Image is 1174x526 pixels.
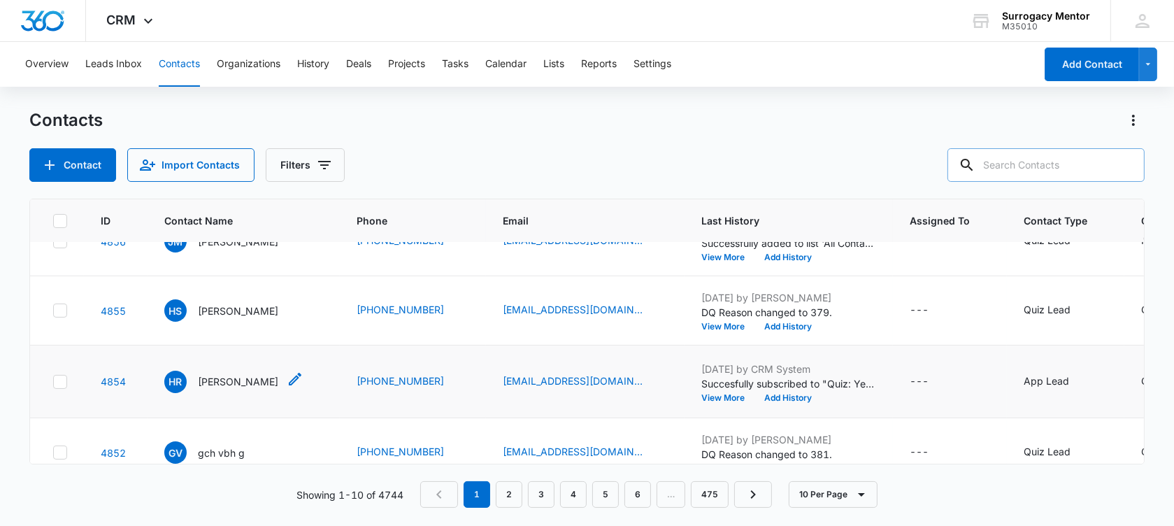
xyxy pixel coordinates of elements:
[503,444,668,461] div: Email - eiixxning@email.com - Select to Edit Field
[1024,302,1071,317] div: Quiz Lead
[164,299,187,322] span: HS
[107,13,136,27] span: CRM
[296,488,403,502] p: Showing 1-10 of 4744
[701,362,876,376] p: [DATE] by CRM System
[734,481,772,508] a: Next Page
[701,305,876,320] p: DQ Reason changed to 379.
[164,371,187,393] span: HR
[624,481,651,508] a: Page 6
[503,374,668,390] div: Email - retherfordh19@gmail.com - Select to Edit Field
[691,481,729,508] a: Page 475
[701,376,876,391] p: Succesfully subscribed to "Quiz: Yes (Ongoing) - recreated 7/15".
[159,42,200,87] button: Contacts
[701,290,876,305] p: [DATE] by [PERSON_NAME]
[910,444,929,461] div: ---
[297,42,329,87] button: History
[581,42,617,87] button: Reports
[1002,22,1090,31] div: account id
[127,148,255,182] button: Import Contacts
[357,302,444,317] a: [PHONE_NUMBER]
[701,394,754,402] button: View More
[947,148,1145,182] input: Search Contacts
[503,444,643,459] a: [EMAIL_ADDRESS][DOMAIN_NAME]
[164,441,270,464] div: Contact Name - gch vbh g - Select to Edit Field
[1024,374,1069,388] div: App Lead
[164,299,303,322] div: Contact Name - Hanna Sherod - Select to Edit Field
[592,481,619,508] a: Page 5
[101,376,126,388] a: Navigate to contact details page for Haylee Retherford
[701,213,856,228] span: Last History
[910,302,954,319] div: Assigned To - - Select to Edit Field
[910,444,954,461] div: Assigned To - - Select to Edit Field
[29,148,116,182] button: Add Contact
[1045,48,1139,81] button: Add Contact
[266,148,345,182] button: Filters
[346,42,371,87] button: Deals
[357,374,469,390] div: Phone - +17066999180 - Select to Edit Field
[560,481,587,508] a: Page 4
[910,374,954,390] div: Assigned To - - Select to Edit Field
[357,302,469,319] div: Phone - +12085976934 - Select to Edit Field
[25,42,69,87] button: Overview
[357,444,469,461] div: Phone - +14805236999 - Select to Edit Field
[198,374,278,389] p: [PERSON_NAME]
[503,374,643,388] a: [EMAIL_ADDRESS][DOMAIN_NAME]
[701,432,876,447] p: [DATE] by [PERSON_NAME]
[101,236,126,248] a: Navigate to contact details page for Julissa Matos
[198,304,278,318] p: [PERSON_NAME]
[164,371,303,393] div: Contact Name - Haylee Retherford - Select to Edit Field
[754,394,822,402] button: Add History
[701,322,754,331] button: View More
[85,42,142,87] button: Leads Inbox
[164,441,187,464] span: gv
[1024,302,1096,319] div: Contact Type - Quiz Lead - Select to Edit Field
[503,302,668,319] div: Email - hannagrace666@icloud.com - Select to Edit Field
[543,42,564,87] button: Lists
[754,253,822,262] button: Add History
[198,446,245,460] p: gch vbh g
[29,110,103,131] h1: Contacts
[496,481,522,508] a: Page 2
[101,447,126,459] a: Navigate to contact details page for gch vbh g
[1024,213,1087,228] span: Contact Type
[633,42,671,87] button: Settings
[503,213,647,228] span: Email
[101,305,126,317] a: Navigate to contact details page for Hanna Sherod
[701,447,876,462] p: DQ Reason changed to 381.
[701,253,754,262] button: View More
[754,322,822,331] button: Add History
[485,42,527,87] button: Calendar
[789,481,878,508] button: 10 Per Page
[388,42,425,87] button: Projects
[164,213,303,228] span: Contact Name
[910,213,970,228] span: Assigned To
[420,481,772,508] nav: Pagination
[464,481,490,508] em: 1
[1024,444,1096,461] div: Contact Type - Quiz Lead - Select to Edit Field
[357,444,444,459] a: [PHONE_NUMBER]
[503,302,643,317] a: [EMAIL_ADDRESS][DOMAIN_NAME]
[442,42,468,87] button: Tasks
[1024,374,1094,390] div: Contact Type - App Lead - Select to Edit Field
[528,481,554,508] a: Page 3
[910,302,929,319] div: ---
[1122,109,1145,131] button: Actions
[910,374,929,390] div: ---
[1002,10,1090,22] div: account name
[357,213,449,228] span: Phone
[101,213,110,228] span: ID
[701,236,876,250] p: Successfully added to list 'All Contacts'.
[217,42,280,87] button: Organizations
[1024,444,1071,459] div: Quiz Lead
[357,374,444,388] a: [PHONE_NUMBER]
